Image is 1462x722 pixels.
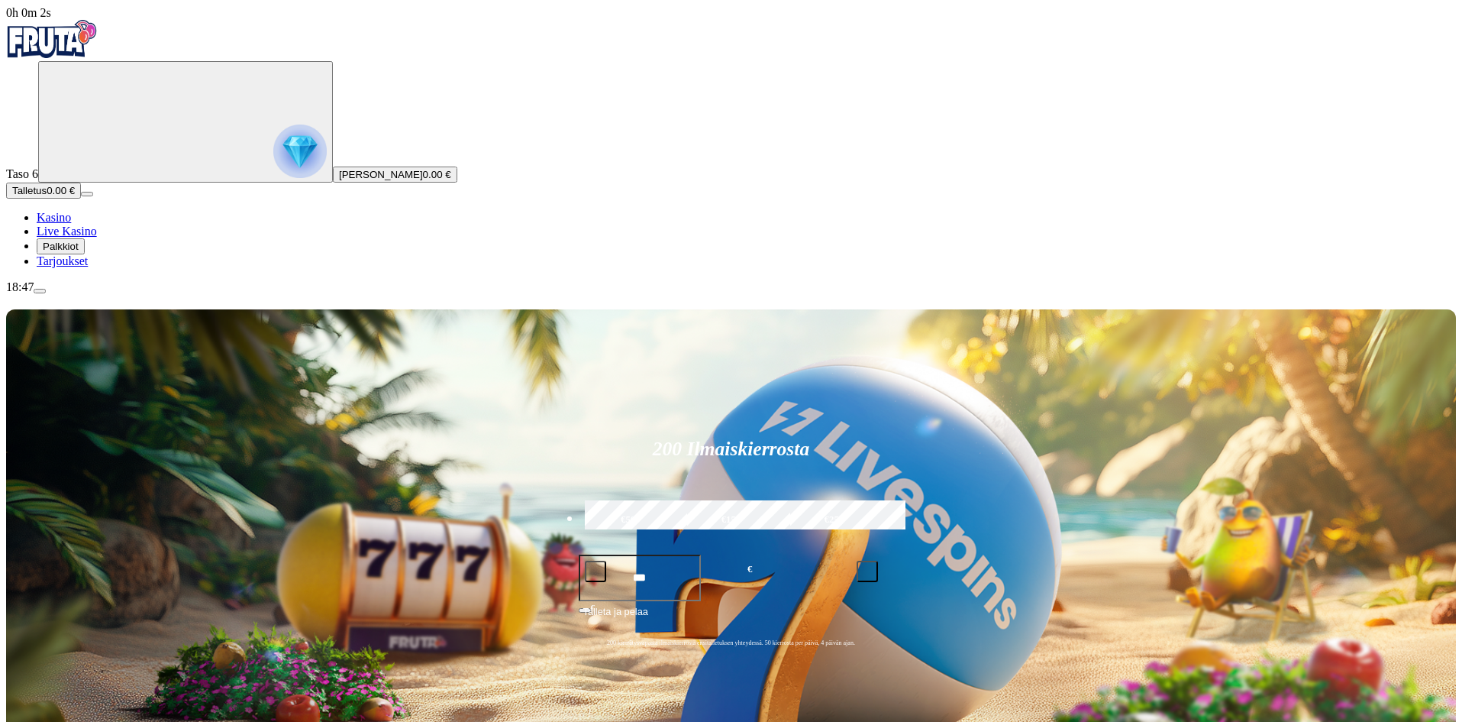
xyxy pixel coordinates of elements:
[333,167,457,183] button: [PERSON_NAME]0.00 €
[747,562,752,577] span: €
[6,20,1456,268] nav: Primary
[81,192,93,196] button: menu
[6,183,81,199] button: Talletusplus icon0.00 €
[683,498,778,542] label: €150
[6,211,1456,268] nav: Main menu
[585,561,606,582] button: minus icon
[6,20,98,58] img: Fruta
[579,604,884,633] button: Talleta ja pelaa
[12,185,47,196] span: Talletus
[47,185,75,196] span: 0.00 €
[857,561,878,582] button: plus icon
[6,6,51,19] span: user session time
[6,167,38,180] span: Taso 6
[6,47,98,60] a: Fruta
[6,280,34,293] span: 18:47
[591,603,595,612] span: €
[38,61,333,183] button: reward progress
[786,498,881,542] label: €250
[34,289,46,293] button: menu
[339,169,423,180] span: [PERSON_NAME]
[37,254,88,267] a: Tarjoukset
[583,604,648,632] span: Talleta ja pelaa
[37,211,71,224] a: Kasino
[37,225,97,238] a: Live Kasino
[43,241,79,252] span: Palkkiot
[37,238,85,254] button: Palkkiot
[581,498,676,542] label: €50
[423,169,451,180] span: 0.00 €
[273,125,327,178] img: reward progress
